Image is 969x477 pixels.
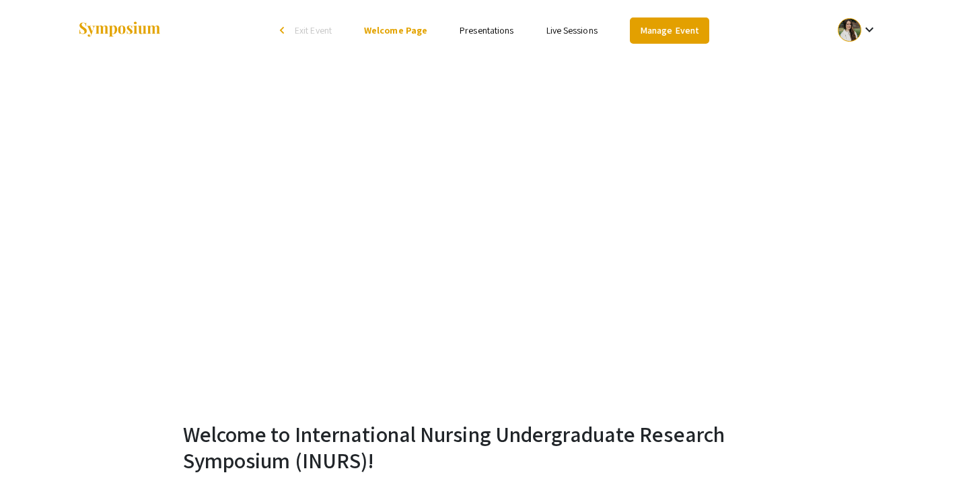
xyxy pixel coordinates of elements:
[460,24,513,36] a: Presentations
[861,22,877,38] mat-icon: Expand account dropdown
[824,15,892,45] button: Expand account dropdown
[630,17,709,44] a: Manage Event
[77,21,161,39] img: Symposium by ForagerOne
[295,24,332,36] span: Exit Event
[364,24,427,36] a: Welcome Page
[546,24,598,36] a: Live Sessions
[10,416,57,467] iframe: Chat
[183,421,787,473] h2: Welcome to International Nursing Undergraduate Research Symposium (INURS)!
[280,26,288,34] div: arrow_back_ios
[182,65,787,406] iframe: Welcome to INURS 2025 – A Message from Dean Yingling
